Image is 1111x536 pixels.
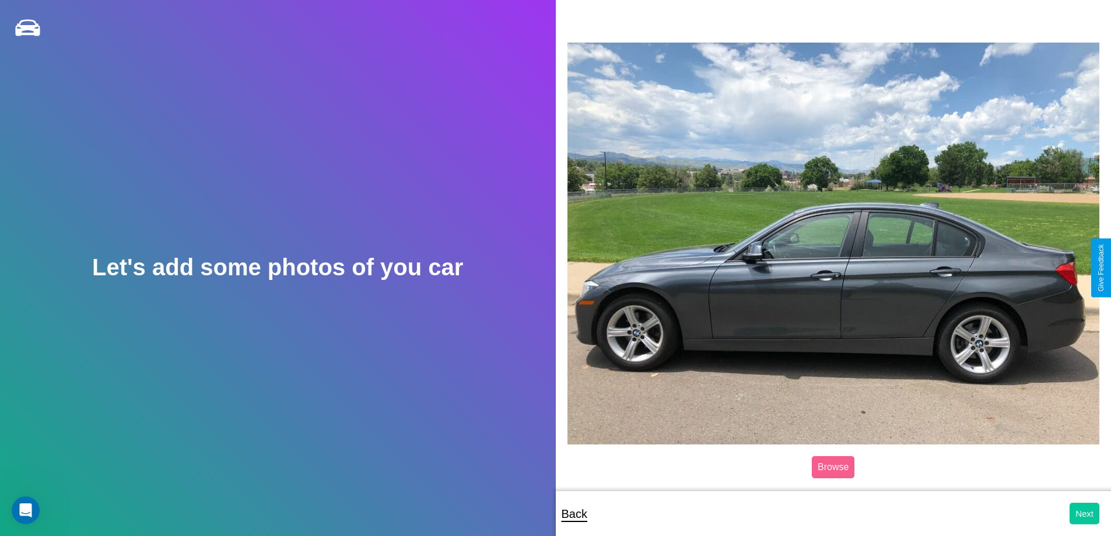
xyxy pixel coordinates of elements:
[562,503,587,524] p: Back
[12,496,40,524] iframe: Intercom live chat
[92,254,463,281] h2: Let's add some photos of you car
[1097,244,1105,292] div: Give Feedback
[567,43,1100,444] img: posted
[812,456,854,478] label: Browse
[1070,503,1099,524] button: Next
